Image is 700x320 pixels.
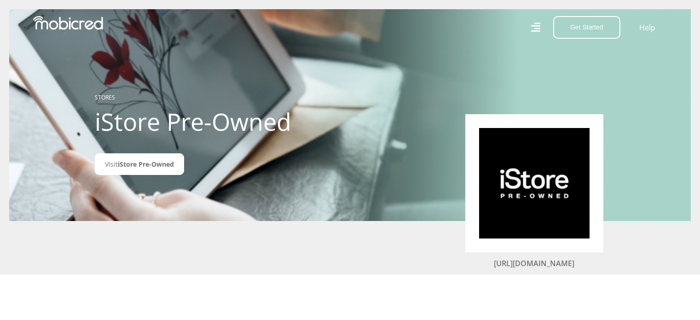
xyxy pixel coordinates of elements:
[95,153,184,175] a: VisitiStore Pre-Owned
[95,93,115,101] a: STORES
[639,22,656,34] a: Help
[553,16,620,39] button: Get Started
[479,128,590,239] img: iStore Pre-Owned
[95,107,300,136] h1: iStore Pre-Owned
[118,160,174,169] span: iStore Pre-Owned
[33,16,103,30] img: Mobicred
[494,258,574,268] a: [URL][DOMAIN_NAME]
